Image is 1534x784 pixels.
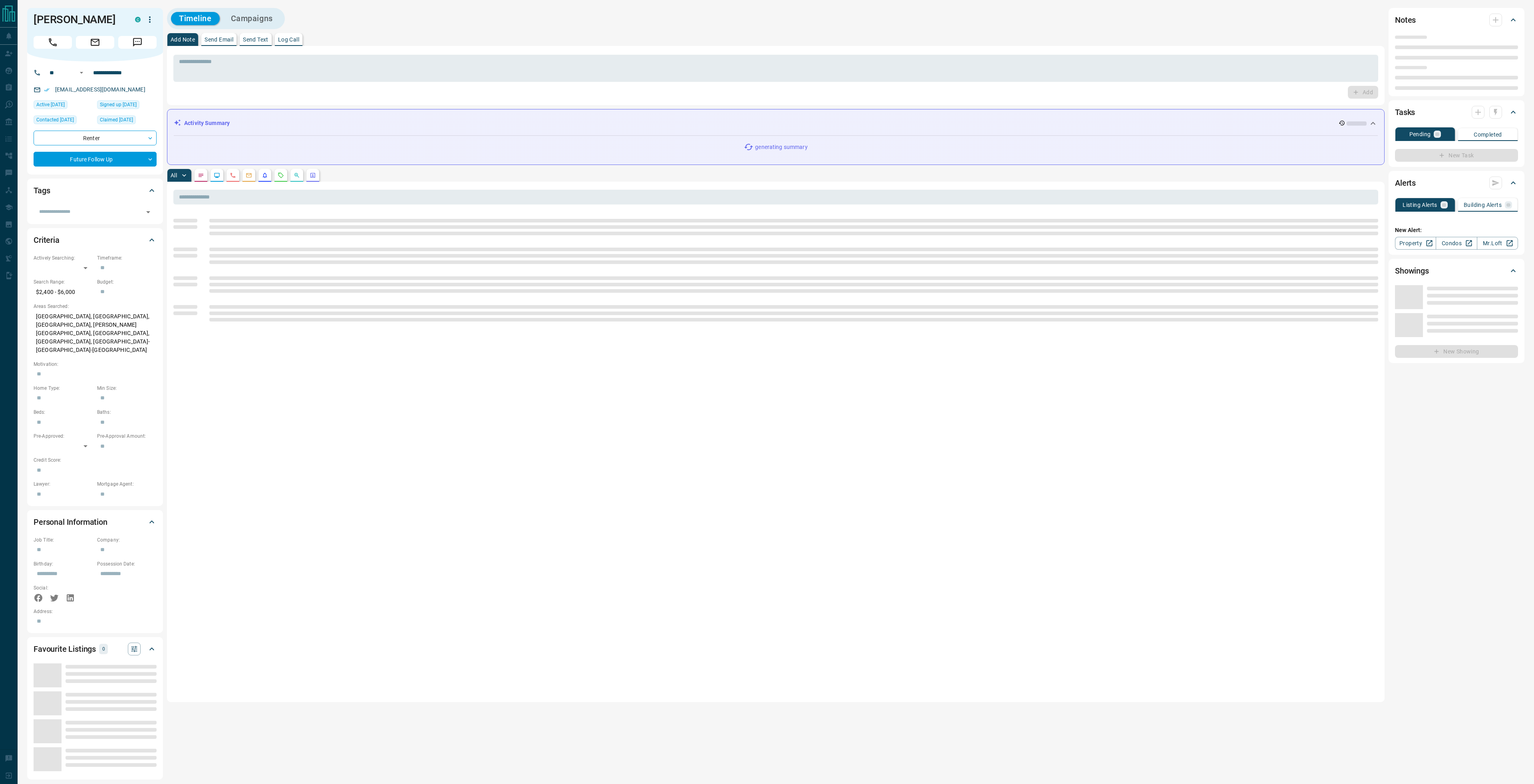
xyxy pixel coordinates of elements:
p: Baths: [97,409,157,416]
svg: Listing Alerts [262,172,268,179]
div: condos.ca [135,17,141,22]
p: Birthday: [34,560,93,568]
svg: Calls [230,172,236,179]
p: Log Call [278,37,299,42]
p: Job Title: [34,536,93,544]
p: Address: [34,608,157,615]
svg: Emails [246,172,252,179]
div: Tags [34,181,157,200]
h2: Notes [1395,14,1416,26]
div: Criteria [34,230,157,250]
button: Campaigns [223,12,281,25]
p: Pre-Approved: [34,433,93,440]
button: Timeline [171,12,220,25]
div: Sat May 31 2025 [97,100,157,111]
p: Completed [1474,132,1502,137]
svg: Notes [198,172,204,179]
div: Future Follow Up [34,152,157,167]
span: Claimed [DATE] [100,116,133,124]
h2: Personal Information [34,516,107,528]
p: Activity Summary [184,119,230,127]
a: Property [1395,237,1436,250]
p: Possession Date: [97,560,157,568]
p: All [171,173,177,178]
h2: Favourite Listings [34,643,96,655]
svg: Agent Actions [310,172,316,179]
h2: Tasks [1395,106,1415,119]
svg: Requests [278,172,284,179]
span: Signed up [DATE] [100,101,137,109]
p: Areas Searched: [34,303,157,310]
button: Open [77,68,86,77]
p: Listing Alerts [1403,202,1437,208]
div: Notes [1395,10,1518,30]
svg: Lead Browsing Activity [214,172,220,179]
div: Sat May 31 2025 [97,115,157,127]
div: Sat Aug 16 2025 [34,100,93,111]
svg: Opportunities [294,172,300,179]
span: Call [34,36,72,49]
p: Mortgage Agent: [97,480,157,488]
h2: Tags [34,184,50,197]
span: Email [76,36,114,49]
p: Home Type: [34,385,93,392]
p: Timeframe: [97,254,157,262]
p: Credit Score: [34,457,157,464]
h2: Alerts [1395,177,1416,189]
div: Favourite Listings0 [34,639,157,659]
svg: Email Verified [44,87,50,93]
a: Condos [1436,237,1477,250]
p: New Alert: [1395,226,1518,234]
p: $2,400 - $6,000 [34,286,93,299]
h2: Criteria [34,234,60,246]
p: Send Email [205,37,233,42]
div: Renter [34,131,157,145]
p: Building Alerts [1464,202,1502,208]
p: Min Size: [97,385,157,392]
p: Add Note [171,37,195,42]
h2: Showings [1395,264,1429,277]
a: Mr.Loft [1477,237,1518,250]
p: generating summary [755,143,807,151]
p: Send Text [243,37,268,42]
div: Tue Aug 05 2025 [34,115,93,127]
p: Actively Searching: [34,254,93,262]
p: Motivation: [34,361,157,368]
span: Contacted [DATE] [36,116,74,124]
div: Activity Summary [174,116,1378,131]
p: Lawyer: [34,480,93,488]
div: Tasks [1395,103,1518,122]
p: Budget: [97,278,157,286]
p: Company: [97,536,157,544]
p: Search Range: [34,278,93,286]
p: Social: [34,584,93,591]
p: [GEOGRAPHIC_DATA], [GEOGRAPHIC_DATA], [GEOGRAPHIC_DATA], [PERSON_NAME][GEOGRAPHIC_DATA], [GEOGRAP... [34,310,157,357]
a: [EMAIL_ADDRESS][DOMAIN_NAME] [55,86,145,93]
h1: [PERSON_NAME] [34,13,123,26]
span: Active [DATE] [36,101,65,109]
p: Beds: [34,409,93,416]
span: Message [118,36,157,49]
div: Showings [1395,261,1518,280]
p: Pending [1409,131,1431,137]
p: 0 [101,645,105,653]
div: Personal Information [34,512,157,532]
div: Alerts [1395,173,1518,193]
button: Open [143,206,154,218]
p: Pre-Approval Amount: [97,433,157,440]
